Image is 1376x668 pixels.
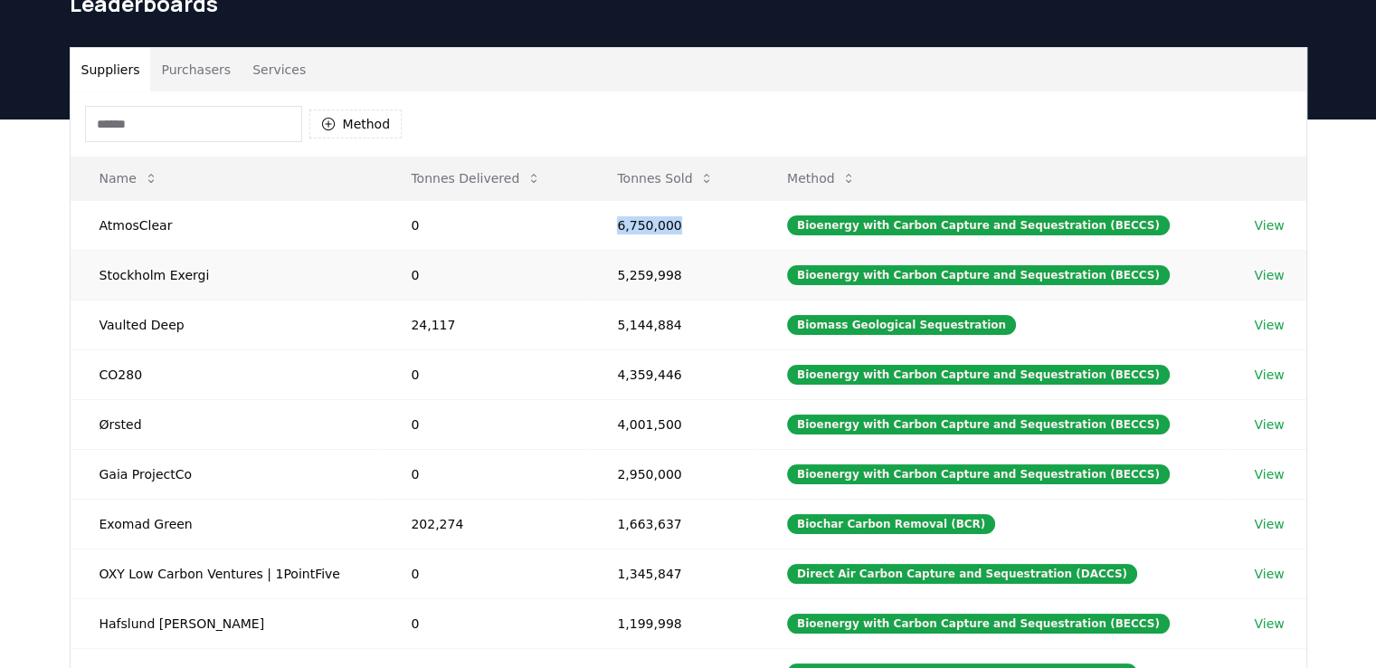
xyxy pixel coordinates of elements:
td: 2,950,000 [588,449,758,499]
td: 0 [382,598,588,648]
td: OXY Low Carbon Ventures | 1PointFive [71,549,383,598]
a: View [1254,266,1284,284]
a: View [1254,465,1284,483]
a: View [1254,565,1284,583]
div: Direct Air Carbon Capture and Sequestration (DACCS) [787,564,1137,584]
td: 24,117 [382,300,588,349]
div: Biochar Carbon Removal (BCR) [787,514,995,534]
td: 0 [382,399,588,449]
div: Bioenergy with Carbon Capture and Sequestration (BECCS) [787,464,1170,484]
td: 1,199,998 [588,598,758,648]
td: Exomad Green [71,499,383,549]
button: Name [85,160,173,196]
td: 0 [382,549,588,598]
td: Gaia ProjectCo [71,449,383,499]
a: View [1254,515,1284,533]
a: View [1254,216,1284,234]
div: Bioenergy with Carbon Capture and Sequestration (BECCS) [787,215,1170,235]
td: AtmosClear [71,200,383,250]
td: 6,750,000 [588,200,758,250]
td: 4,359,446 [588,349,758,399]
td: Vaulted Deep [71,300,383,349]
td: 1,663,637 [588,499,758,549]
td: 0 [382,200,588,250]
td: 0 [382,349,588,399]
a: View [1254,366,1284,384]
td: CO280 [71,349,383,399]
div: Bioenergy with Carbon Capture and Sequestration (BECCS) [787,365,1170,385]
div: Bioenergy with Carbon Capture and Sequestration (BECCS) [787,415,1170,434]
button: Tonnes Sold [603,160,728,196]
td: 4,001,500 [588,399,758,449]
td: 5,259,998 [588,250,758,300]
td: 202,274 [382,499,588,549]
td: Ørsted [71,399,383,449]
a: View [1254,316,1284,334]
td: 0 [382,250,588,300]
td: 1,345,847 [588,549,758,598]
button: Services [242,48,317,91]
button: Suppliers [71,48,151,91]
td: Stockholm Exergi [71,250,383,300]
button: Method [309,110,403,138]
td: Hafslund [PERSON_NAME] [71,598,383,648]
div: Biomass Geological Sequestration [787,315,1016,335]
button: Purchasers [150,48,242,91]
td: 5,144,884 [588,300,758,349]
a: View [1254,415,1284,434]
td: 0 [382,449,588,499]
button: Method [773,160,871,196]
button: Tonnes Delivered [396,160,555,196]
a: View [1254,615,1284,633]
div: Bioenergy with Carbon Capture and Sequestration (BECCS) [787,265,1170,285]
div: Bioenergy with Carbon Capture and Sequestration (BECCS) [787,614,1170,634]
